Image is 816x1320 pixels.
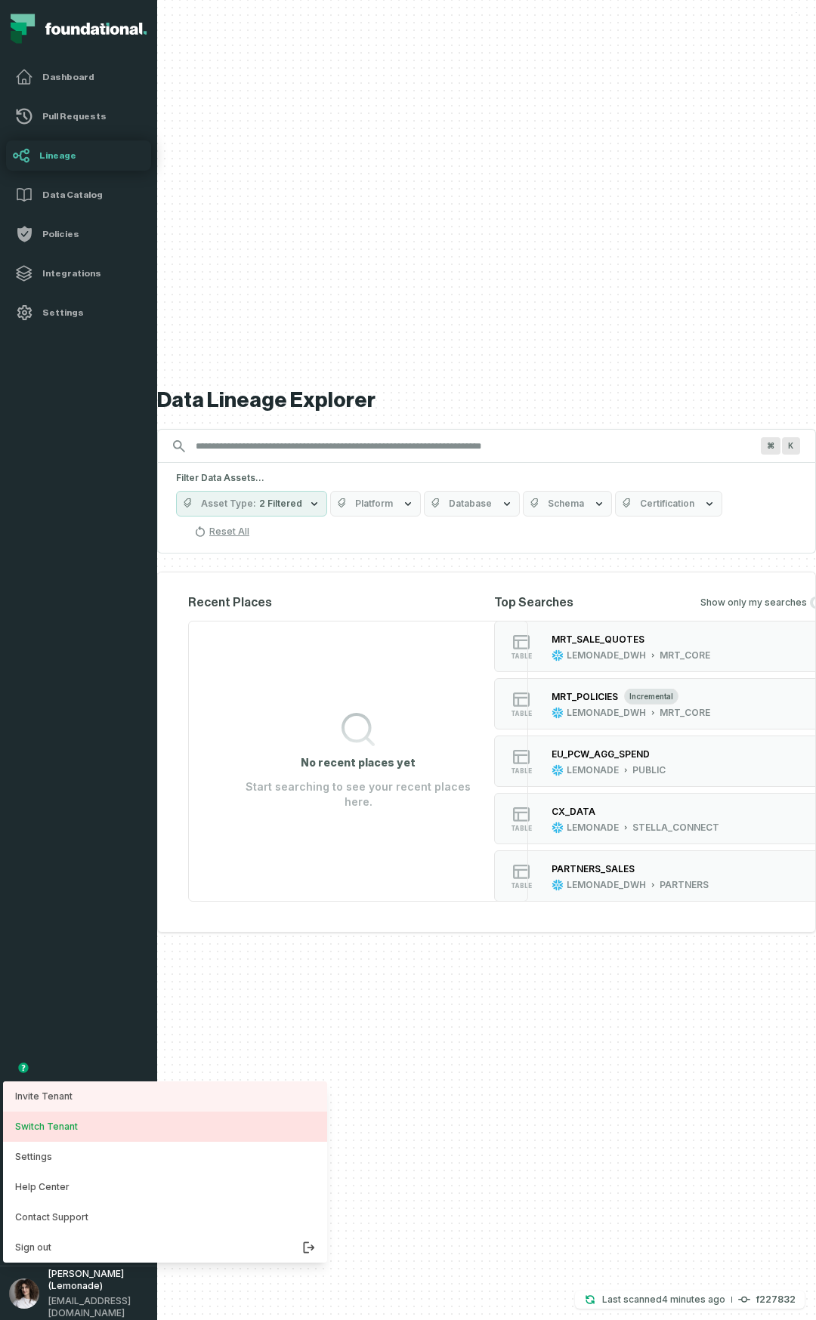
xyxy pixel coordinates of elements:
span: Aluma Gelbard (Lemonade) [48,1268,148,1292]
a: Contact Support [3,1202,327,1232]
p: Last scanned [602,1292,725,1307]
button: Sign out [3,1232,327,1263]
span: Press ⌘ + K to focus the search bar [761,437,780,455]
span: Press ⌘ + K to focus the search bar [782,437,800,455]
a: Help Center [3,1172,327,1202]
a: Invite Tenant [3,1081,327,1112]
h4: f227832 [756,1295,796,1304]
span: aluma@foundational.io [48,1295,148,1319]
button: Last scanned[DATE] 6:04:20 PMf227832 [575,1291,805,1309]
button: Switch Tenant [3,1112,327,1142]
relative-time: Aug 28, 2025, 6:04 PM GMT+3 [662,1294,725,1305]
h1: Data Lineage Explorer [157,387,816,414]
div: avatar of Aluma Gelbard[PERSON_NAME] (Lemonade)[EMAIL_ADDRESS][DOMAIN_NAME] [3,1081,327,1263]
img: avatar of Aluma Gelbard [9,1278,39,1309]
button: Settings [3,1142,327,1172]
